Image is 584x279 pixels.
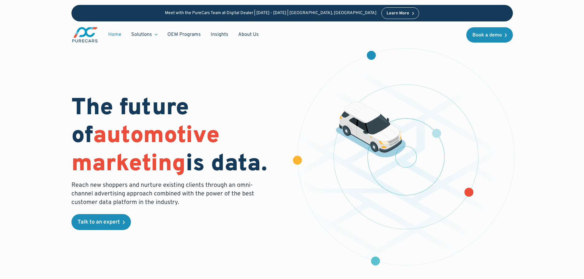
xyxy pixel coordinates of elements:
h1: The future of is data. [71,95,285,179]
div: Learn More [387,11,409,16]
a: Talk to an expert [71,214,131,230]
a: Home [103,29,126,40]
p: Reach new shoppers and nurture existing clients through an omni-channel advertising approach comb... [71,181,258,207]
div: Solutions [131,31,152,38]
a: Learn More [381,7,419,19]
img: purecars logo [71,26,98,43]
div: Book a demo [472,33,502,38]
a: main [71,26,98,43]
div: Solutions [126,29,162,40]
span: automotive marketing [71,122,219,179]
a: Book a demo [466,27,513,43]
a: Insights [206,29,233,40]
img: illustration of a vehicle [336,102,406,157]
p: Meet with the PureCars Team at Digital Dealer | [DATE] - [DATE] | [GEOGRAPHIC_DATA], [GEOGRAPHIC_... [165,11,376,16]
a: About Us [233,29,264,40]
a: OEM Programs [162,29,206,40]
div: Talk to an expert [78,220,120,225]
